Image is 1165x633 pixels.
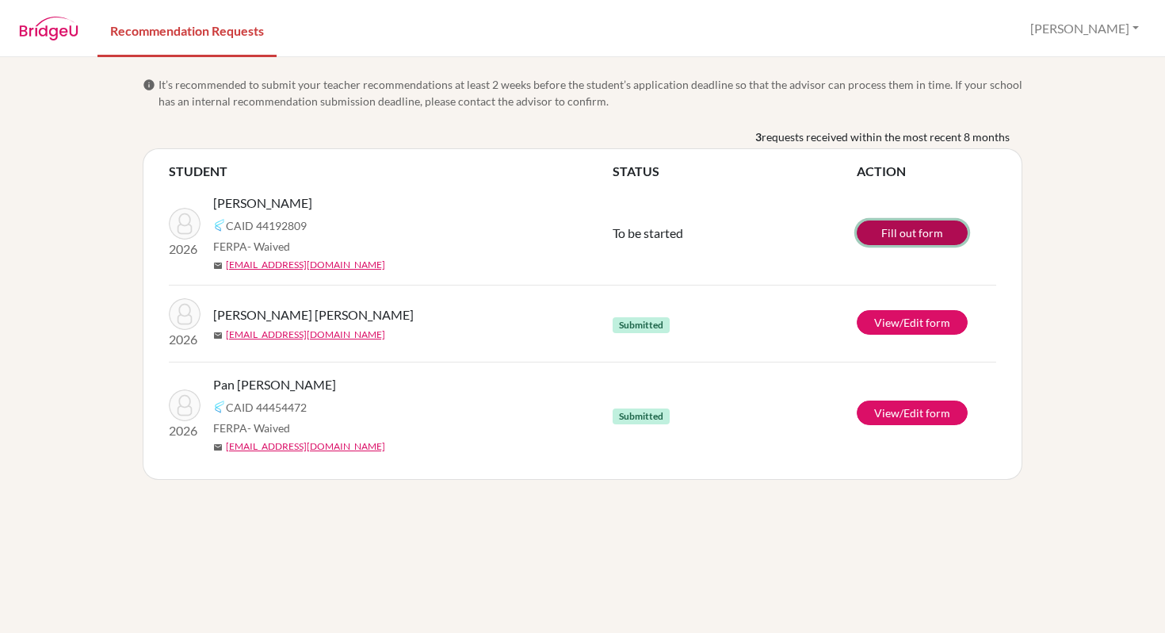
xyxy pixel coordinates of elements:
span: mail [213,331,223,340]
a: [EMAIL_ADDRESS][DOMAIN_NAME] [226,258,385,272]
button: [PERSON_NAME] [1023,13,1146,44]
img: Common App logo [213,401,226,413]
span: mail [213,443,223,452]
span: FERPA [213,238,290,255]
a: View/Edit form [857,401,968,425]
span: CAID 44192809 [226,217,307,234]
span: To be started [613,225,683,240]
span: info [143,79,155,91]
p: 2026 [169,330,201,349]
b: 3 [755,129,762,145]
span: [PERSON_NAME] [PERSON_NAME] [213,305,414,324]
p: 2026 [169,240,201,259]
p: 2026 [169,421,201,440]
span: Submitted [613,409,670,424]
th: STATUS [613,162,857,181]
img: Gurdian, Eugenio [169,208,201,240]
th: STUDENT [169,162,613,181]
span: requests received within the most recent 8 months [762,129,1010,145]
span: - Waived [247,240,290,253]
span: - Waived [247,421,290,435]
span: CAID 44454472 [226,399,307,416]
a: [EMAIL_ADDRESS][DOMAIN_NAME] [226,328,385,342]
span: [PERSON_NAME] [213,194,312,213]
th: ACTION [857,162,996,181]
span: mail [213,261,223,270]
img: Pan Mora, Jerry Rafael [169,389,201,421]
a: Fill out form [857,221,968,245]
img: Common App logo [213,219,226,232]
span: Pan [PERSON_NAME] [213,375,336,394]
span: It’s recommended to submit your teacher recommendations at least 2 weeks before the student’s app... [159,76,1022,109]
a: [EMAIL_ADDRESS][DOMAIN_NAME] [226,439,385,454]
a: View/Edit form [857,310,968,335]
img: BridgeU logo [19,17,78,40]
img: Rodriguez Porras, Daniel Octavio [169,298,201,330]
a: Recommendation Requests [97,2,277,57]
span: FERPA [213,420,290,436]
span: Submitted [613,317,670,333]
